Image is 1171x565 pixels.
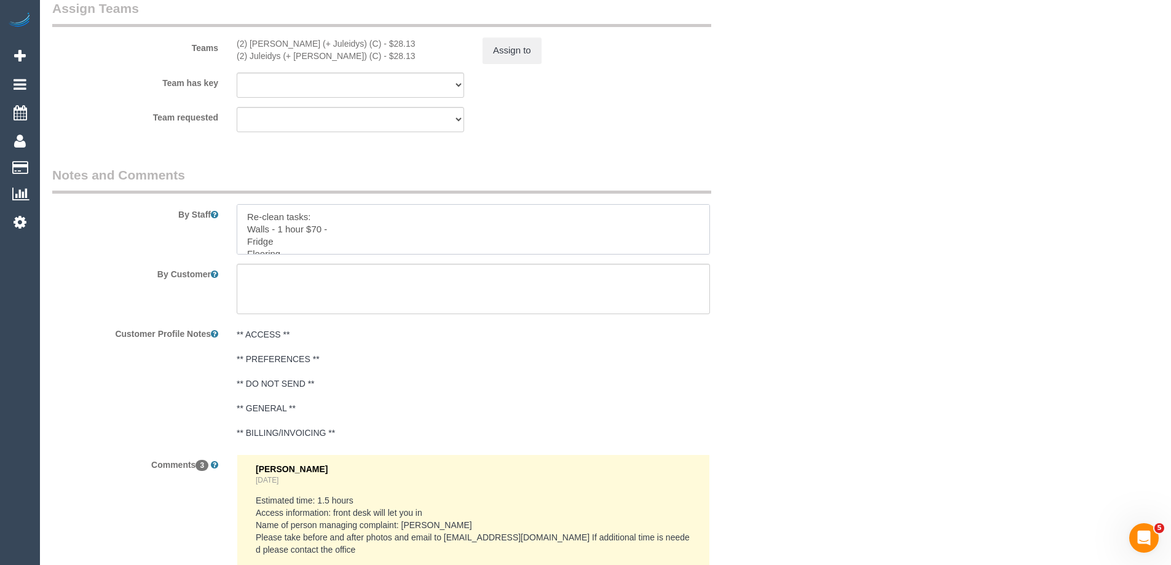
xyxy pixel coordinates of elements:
button: Assign to [483,38,542,63]
a: [DATE] [256,476,278,484]
legend: Notes and Comments [52,166,711,194]
div: 0.75 hours x $37.50/hour [237,38,464,50]
label: Comments [43,454,227,471]
label: Teams [43,38,227,54]
label: By Staff [43,204,227,221]
span: [PERSON_NAME] [256,464,328,474]
span: 3 [195,460,208,471]
label: Team has key [43,73,227,89]
label: Customer Profile Notes [43,323,227,340]
div: 0.75 hours x $37.50/hour [237,50,464,62]
span: 5 [1154,523,1164,533]
iframe: Intercom live chat [1129,523,1159,553]
label: By Customer [43,264,227,280]
img: Automaid Logo [7,12,32,30]
label: Team requested [43,107,227,124]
